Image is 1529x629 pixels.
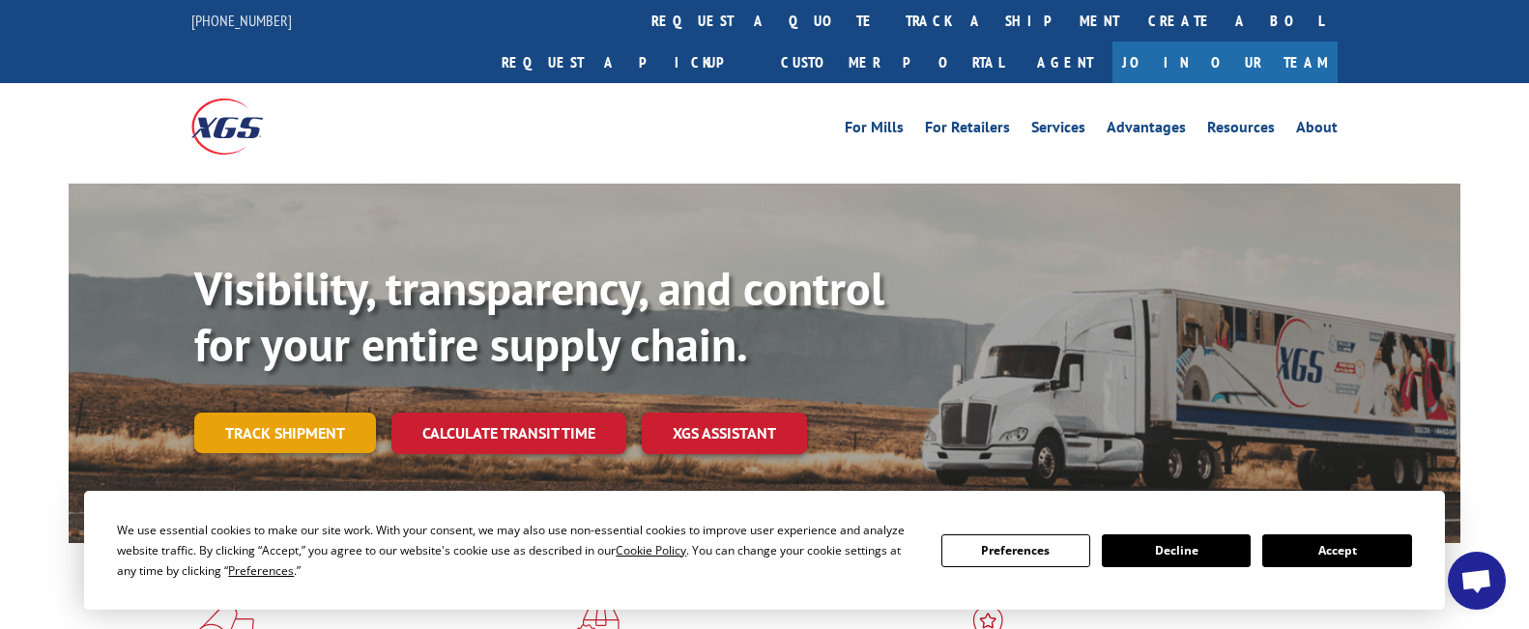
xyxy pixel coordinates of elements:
a: Agent [1018,42,1112,83]
button: Decline [1102,534,1251,567]
a: For Retailers [925,120,1010,141]
button: Preferences [941,534,1090,567]
a: Resources [1207,120,1275,141]
a: Customer Portal [766,42,1018,83]
a: Join Our Team [1112,42,1338,83]
div: Open chat [1448,552,1506,610]
span: Cookie Policy [616,542,686,558]
a: Calculate transit time [391,413,626,454]
a: Request a pickup [487,42,766,83]
span: Preferences [228,562,294,579]
button: Accept [1262,534,1411,567]
a: About [1296,120,1338,141]
b: Visibility, transparency, and control for your entire supply chain. [194,258,884,374]
div: Cookie Consent Prompt [84,491,1445,610]
a: Advantages [1107,120,1186,141]
a: Services [1031,120,1085,141]
a: For Mills [845,120,904,141]
a: XGS ASSISTANT [642,413,807,454]
div: We use essential cookies to make our site work. With your consent, we may also use non-essential ... [117,520,917,581]
a: Track shipment [194,413,376,453]
a: [PHONE_NUMBER] [191,11,292,30]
